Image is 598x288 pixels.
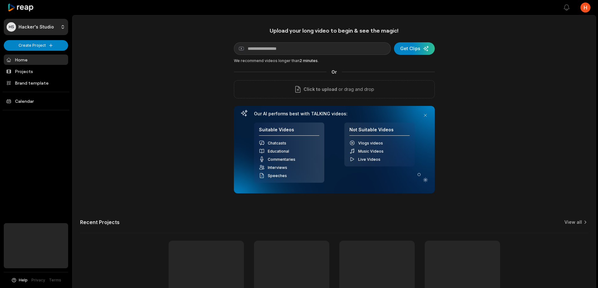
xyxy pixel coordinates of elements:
span: Chatcasts [268,141,286,145]
h3: Our AI performs best with TALKING videos: [254,111,415,117]
a: Privacy [31,277,45,283]
span: 2 minutes [299,58,318,63]
span: Live Videos [358,157,380,162]
a: Brand template [4,78,68,88]
h1: Upload your long video to begin & see the magic! [234,27,435,34]
a: View all [564,219,582,225]
span: Commentaries [268,157,295,162]
a: Home [4,55,68,65]
button: Help [11,277,28,283]
p: or drag and drop [337,86,374,93]
button: Get Clips [394,42,435,55]
h4: Not Suitable Videos [349,127,410,136]
div: We recommend videos longer than . [234,58,435,64]
p: Hacker's Studio [19,24,54,30]
span: Educational [268,149,289,154]
a: Projects [4,66,68,76]
span: Vlogs videos [358,141,383,145]
span: Speeches [268,173,287,178]
div: HS [7,22,16,32]
span: Or [326,69,342,75]
h2: Recent Projects [80,219,120,225]
h4: Suitable Videos [259,127,319,136]
a: Calendar [4,96,68,106]
span: Interviews [268,165,287,170]
span: Music Videos [358,149,384,154]
span: Help [19,277,28,283]
button: Create Project [4,40,68,51]
a: Terms [49,277,61,283]
span: Click to upload [304,86,337,93]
